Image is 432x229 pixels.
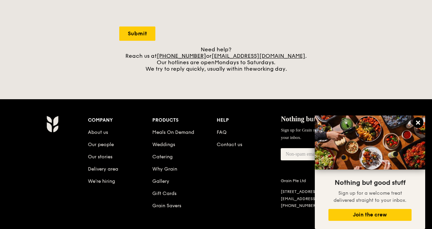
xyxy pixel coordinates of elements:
[152,191,176,196] a: Gift Cards
[152,129,194,135] a: Meals On Demand
[215,59,275,66] span: Mondays to Saturdays.
[281,127,401,140] span: Sign up for Grain mail and get a welcome treat delivered straight to your inbox.
[88,166,118,172] a: Delivery area
[281,189,369,195] div: [STREET_ADDRESS]
[328,209,412,221] button: Join the crew
[157,53,206,59] a: [PHONE_NUMBER]
[88,178,115,184] a: We’re hiring
[217,142,242,147] a: Contact us
[152,166,177,172] a: Why Grain
[46,116,58,133] img: Grain
[315,116,425,170] img: DSC07876-Edit02-Large.jpeg
[281,196,351,201] a: [EMAIL_ADDRESS][DOMAIN_NAME]
[281,115,346,123] span: Nothing but good stuff
[335,179,405,187] span: Nothing but good stuff
[253,66,287,72] span: working day.
[152,116,217,125] div: Products
[152,178,169,184] a: Gallery
[413,117,423,128] button: Close
[212,53,305,59] a: [EMAIL_ADDRESS][DOMAIN_NAME]
[281,203,317,208] a: [PHONE_NUMBER]
[152,203,181,209] a: Grain Savers
[281,178,369,183] div: Grain Pte Ltd
[88,129,108,135] a: About us
[152,142,175,147] a: Weddings
[88,116,152,125] div: Company
[119,27,155,41] input: Submit
[152,154,173,160] a: Catering
[217,116,281,125] div: Help
[88,154,112,160] a: Our stories
[334,190,406,203] span: Sign up for a welcome treat delivered straight to your inbox.
[217,129,227,135] a: FAQ
[119,46,313,72] div: Need help? Reach us at or . Our hotlines are open We try to reply quickly, usually within the
[88,142,114,147] a: Our people
[281,148,356,160] input: Non-spam email address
